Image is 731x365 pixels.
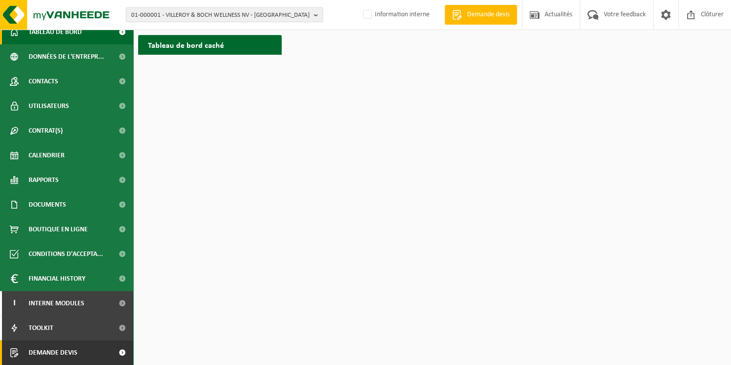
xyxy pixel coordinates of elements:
span: Contrat(s) [29,118,63,143]
span: Demande devis [29,340,77,365]
span: Données de l'entrepr... [29,44,104,69]
span: Rapports [29,168,59,192]
span: 01-000001 - VILLEROY & BOCH WELLNESS NV - [GEOGRAPHIC_DATA] [131,8,310,23]
span: Toolkit [29,316,53,340]
a: Demande devis [444,5,517,25]
label: Information interne [361,7,430,22]
span: Interne modules [29,291,84,316]
h2: Tableau de bord caché [138,35,234,54]
span: Demande devis [465,10,512,20]
button: 01-000001 - VILLEROY & BOCH WELLNESS NV - [GEOGRAPHIC_DATA] [126,7,323,22]
span: Boutique en ligne [29,217,88,242]
span: Calendrier [29,143,65,168]
span: I [10,291,19,316]
span: Contacts [29,69,58,94]
span: Documents [29,192,66,217]
span: Utilisateurs [29,94,69,118]
span: Tableau de bord [29,20,82,44]
span: Conditions d'accepta... [29,242,103,266]
span: Financial History [29,266,85,291]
